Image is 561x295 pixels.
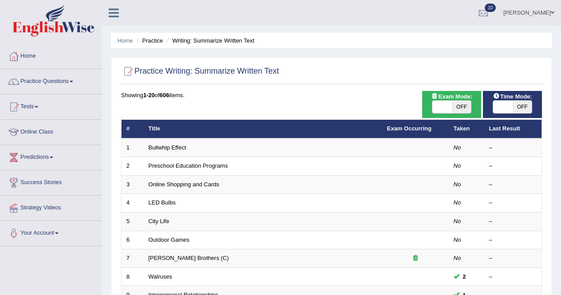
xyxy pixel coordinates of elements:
[121,65,279,78] h2: Practice Writing: Summarize Written Text
[449,120,484,138] th: Taken
[149,236,190,243] a: Outdoor Games
[454,236,461,243] em: No
[489,162,537,170] div: –
[165,36,254,45] li: Writing: Summarize Written Text
[122,138,144,157] td: 1
[0,44,102,66] a: Home
[454,255,461,261] em: No
[387,254,444,263] div: Exam occurring question
[454,162,461,169] em: No
[489,199,537,207] div: –
[122,231,144,249] td: 6
[149,199,176,206] a: LED Bulbs
[490,92,536,101] span: Time Mode:
[428,92,476,101] span: Exam Mode:
[454,181,461,188] em: No
[118,37,133,44] a: Home
[489,144,537,152] div: –
[121,91,542,99] div: Showing of items.
[485,4,496,12] span: 10
[422,91,481,118] div: Show exams occurring in exams
[122,267,144,286] td: 8
[452,101,471,113] span: OFF
[160,92,169,98] b: 606
[459,272,470,281] span: You can still take this question
[0,145,102,167] a: Predictions
[149,181,220,188] a: Online Shopping and Cards
[149,162,228,169] a: Preschool Education Programs
[387,125,432,132] a: Exam Occurring
[489,181,537,189] div: –
[122,249,144,268] td: 7
[122,194,144,212] td: 4
[484,120,542,138] th: Last Result
[0,69,102,91] a: Practice Questions
[149,144,186,151] a: Bullwhip Effect
[122,175,144,194] td: 3
[0,170,102,193] a: Success Stories
[122,157,144,176] td: 2
[149,218,169,224] a: City Life
[454,199,461,206] em: No
[513,101,532,113] span: OFF
[122,120,144,138] th: #
[0,221,102,243] a: Your Account
[454,218,461,224] em: No
[489,217,537,226] div: –
[122,212,144,231] td: 5
[149,273,173,280] a: Walruses
[0,120,102,142] a: Online Class
[134,36,163,45] li: Practice
[489,254,537,263] div: –
[0,94,102,117] a: Tests
[143,92,155,98] b: 1-20
[489,236,537,244] div: –
[144,120,382,138] th: Title
[0,196,102,218] a: Strategy Videos
[149,255,229,261] a: [PERSON_NAME] Brothers (C)
[454,144,461,151] em: No
[489,273,537,281] div: –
